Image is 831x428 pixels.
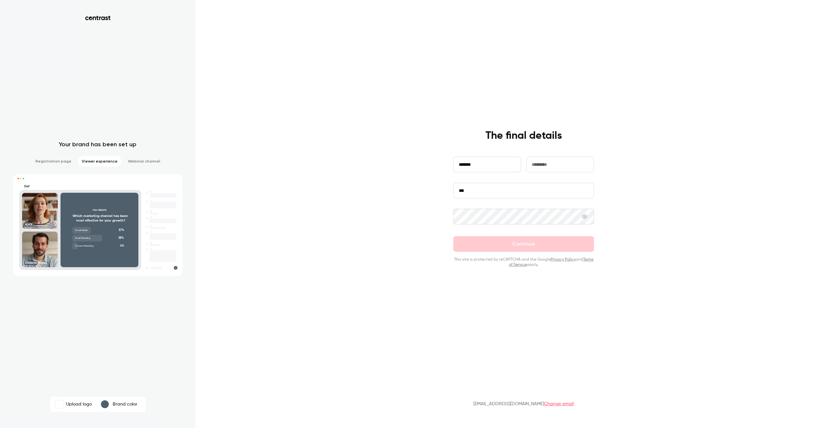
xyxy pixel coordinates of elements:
[113,401,137,407] p: Brand color
[486,129,562,142] h4: The final details
[551,258,576,262] a: Privacy Policy
[78,156,121,166] li: Viewer experience
[32,156,75,166] li: Registration page
[55,400,63,408] img: Gsf
[473,401,574,407] p: [EMAIL_ADDRESS][DOMAIN_NAME]
[51,398,96,411] label: GsfUpload logo
[59,140,136,148] p: Your brand has been set up
[453,257,594,267] p: This site is protected by reCAPTCHA and the Google and apply.
[124,156,164,166] li: Webinar channel
[96,398,145,411] button: Brand color
[544,402,574,406] a: Change email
